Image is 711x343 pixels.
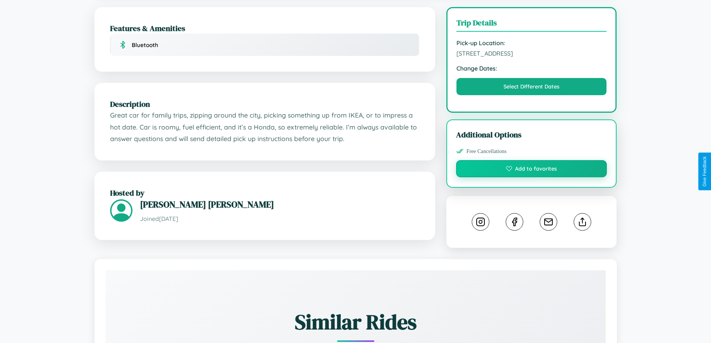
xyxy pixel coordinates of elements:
h2: Similar Rides [132,308,580,336]
p: Great car for family trips, zipping around the city, picking something up from IKEA, or to impres... [110,109,420,145]
button: Select Different Dates [456,78,607,95]
span: [STREET_ADDRESS] [456,50,607,57]
span: Bluetooth [132,41,158,49]
h3: [PERSON_NAME] [PERSON_NAME] [140,198,420,211]
h2: Hosted by [110,187,420,198]
span: Free Cancellations [467,148,507,155]
p: Joined [DATE] [140,213,420,224]
h3: Additional Options [456,129,607,140]
h2: Features & Amenities [110,23,420,34]
strong: Pick-up Location: [456,39,607,47]
div: Give Feedback [702,156,707,187]
strong: Change Dates: [456,65,607,72]
h2: Description [110,99,420,109]
h3: Trip Details [456,17,607,32]
button: Add to favorites [456,160,607,177]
